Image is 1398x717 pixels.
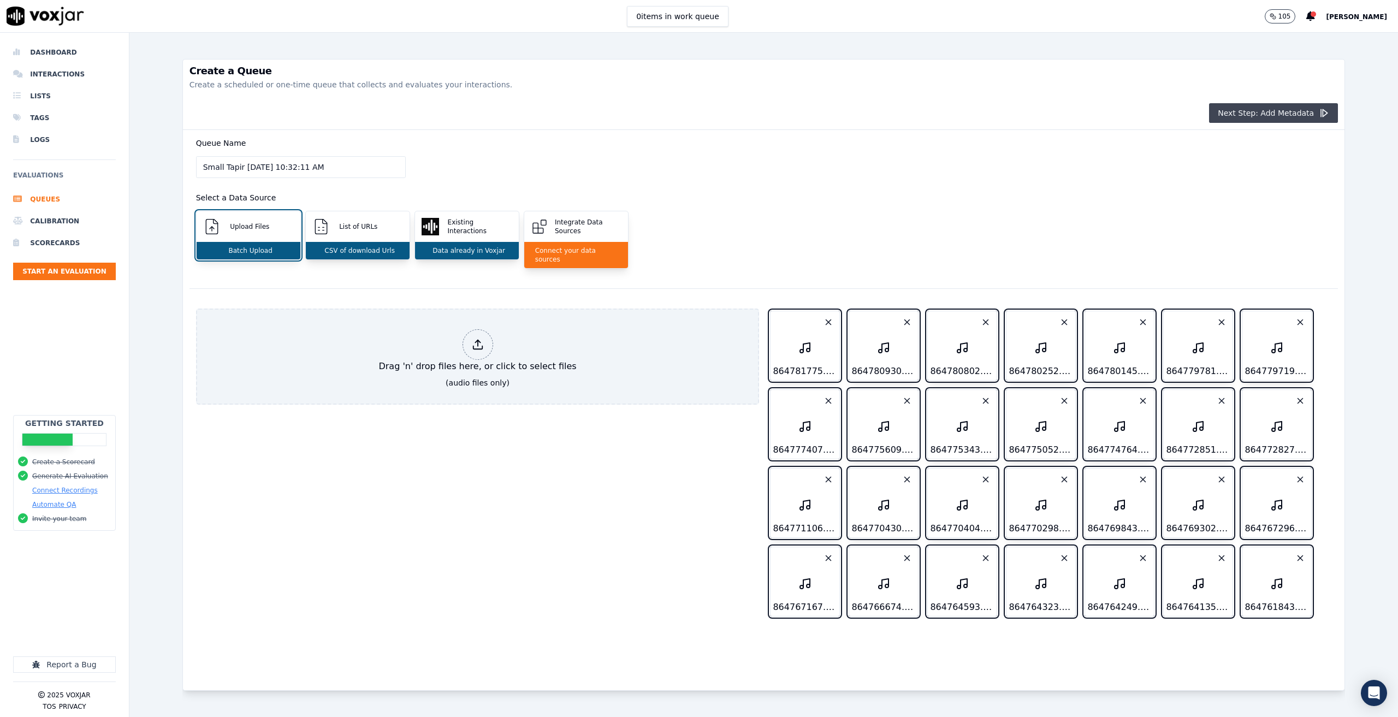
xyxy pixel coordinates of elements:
[928,599,997,616] div: 864764593.mp3
[1242,389,1312,459] button: 864772827.mp3
[13,63,116,85] a: Interactions
[13,129,116,151] a: Logs
[13,42,116,63] a: Dashboard
[422,218,439,235] img: Existing Interactions
[1361,680,1387,706] div: Open Intercom Messenger
[1242,311,1312,381] button: 864779719.mp3
[1085,441,1154,459] div: 864774764.mp3
[927,311,997,381] button: 864780802.mp3
[1326,10,1398,23] button: [PERSON_NAME]
[196,139,246,147] label: Queue Name
[1242,468,1312,538] button: 864767296.mp3
[1006,363,1075,380] div: 864780252.mp3
[531,246,621,264] p: Connect your data sources
[1085,547,1154,617] button: 864764249.mp3
[849,389,919,459] button: 864775609.mp3
[771,363,839,380] div: 864781775.mp3
[928,520,997,537] div: 864770404.mp3
[849,520,918,537] div: 864770430.mp3
[1209,103,1338,123] button: Next Step: Add Metadata
[771,441,839,459] div: 864777407.mp3
[13,656,116,673] button: Report a Bug
[1242,599,1311,616] div: 864761843.mp3
[428,246,505,255] p: Data already in Voxjar
[550,218,621,235] p: Integrate Data Sources
[770,389,840,459] button: 864777407.mp3
[1085,468,1154,538] button: 864769843.mp3
[771,520,839,537] div: 864771106.mp3
[446,377,510,388] div: (audio files only)
[32,458,95,466] button: Create a Scorecard
[1164,520,1233,537] div: 864769302.mp3
[1163,468,1233,538] button: 864769302.mp3
[196,156,406,178] input: Enter Queue Name
[189,79,1338,90] p: Create a scheduled or one-time queue that collects and evaluates your interactions.
[1242,520,1311,537] div: 864767296.mp3
[1242,441,1311,459] div: 864772827.mp3
[1006,441,1075,459] div: 864775052.mp3
[25,418,104,429] h2: Getting Started
[849,599,918,616] div: 864766674.mp3
[849,441,918,459] div: 864775609.mp3
[59,702,86,711] button: Privacy
[13,210,116,232] a: Calibration
[1006,520,1075,537] div: 864770298.mp3
[1085,363,1154,380] div: 864780145.mp3
[13,263,116,280] button: Start an Evaluation
[13,85,116,107] a: Lists
[13,169,116,188] h6: Evaluations
[43,702,56,711] button: TOS
[1265,9,1307,23] button: 105
[1006,389,1076,459] button: 864775052.mp3
[226,222,269,231] p: Upload Files
[928,363,997,380] div: 864780802.mp3
[1164,363,1233,380] div: 864779781.mp3
[196,309,760,405] button: Drag 'n' drop files here, or click to select files (audio files only)
[927,547,997,617] button: 864764593.mp3
[13,232,116,254] li: Scorecards
[1164,599,1233,616] div: 864764135.mp3
[47,691,90,700] p: 2025 Voxjar
[1085,311,1154,381] button: 864780145.mp3
[335,222,377,231] p: List of URLs
[196,193,276,202] label: Select a Data Source
[32,486,98,495] button: Connect Recordings
[1163,389,1233,459] button: 864772851.mp3
[849,311,919,381] button: 864780930.mp3
[189,66,1338,76] h3: Create a Queue
[13,107,116,129] a: Tags
[1265,9,1296,23] button: 105
[1163,311,1233,381] button: 864779781.mp3
[1278,12,1291,21] p: 105
[849,468,919,538] button: 864770430.mp3
[770,311,840,381] button: 864781775.mp3
[320,246,395,255] p: CSV of download Urls
[849,547,919,617] button: 864766674.mp3
[7,7,84,26] img: voxjar logo
[770,468,840,538] button: 864771106.mp3
[32,500,76,509] button: Automate QA
[1006,311,1076,381] button: 864780252.mp3
[1006,599,1075,616] div: 864764323.mp3
[32,514,86,523] button: Invite your team
[374,325,580,377] div: Drag 'n' drop files here, or click to select files
[13,188,116,210] a: Queues
[1006,547,1076,617] button: 864764323.mp3
[627,6,728,27] button: 0items in work queue
[927,468,997,538] button: 864770404.mp3
[32,472,108,481] button: Generate AI Evaluation
[1326,13,1387,21] span: [PERSON_NAME]
[1242,363,1311,380] div: 864779719.mp3
[771,599,839,616] div: 864767167.mp3
[1242,547,1312,617] button: 864761843.mp3
[1085,599,1154,616] div: 864764249.mp3
[224,246,272,255] p: Batch Upload
[1085,520,1154,537] div: 864769843.mp3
